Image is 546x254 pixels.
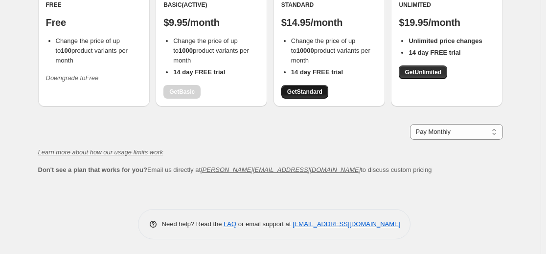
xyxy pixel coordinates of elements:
[201,166,361,173] a: [PERSON_NAME][EMAIL_ADDRESS][DOMAIN_NAME]
[173,68,225,76] b: 14 day FREE trial
[179,47,193,54] b: 1000
[296,47,314,54] b: 10000
[291,37,370,64] span: Change the price of up to product variants per month
[409,49,460,56] b: 14 day FREE trial
[405,68,441,76] span: Get Unlimited
[409,37,482,44] b: Unlimited price changes
[399,17,495,28] p: $19.95/month
[163,17,259,28] p: $9.95/month
[162,220,224,228] span: Need help? Read the
[56,37,128,64] span: Change the price of up to product variants per month
[236,220,293,228] span: or email support at
[173,37,249,64] span: Change the price of up to product variants per month
[163,1,259,9] div: Basic (Active)
[38,148,163,156] a: Learn more about how our usage limits work
[293,220,400,228] a: [EMAIL_ADDRESS][DOMAIN_NAME]
[46,17,142,28] p: Free
[399,1,495,9] div: Unlimited
[287,88,322,96] span: Get Standard
[40,70,105,86] button: Downgrade toFree
[281,85,328,99] a: GetStandard
[61,47,71,54] b: 100
[46,74,99,82] i: Downgrade to Free
[38,166,432,173] span: Email us directly at to discuss custom pricing
[224,220,236,228] a: FAQ
[291,68,343,76] b: 14 day FREE trial
[281,17,377,28] p: $14.95/month
[46,1,142,9] div: Free
[281,1,377,9] div: Standard
[38,166,147,173] b: Don't see a plan that works for you?
[399,65,447,79] a: GetUnlimited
